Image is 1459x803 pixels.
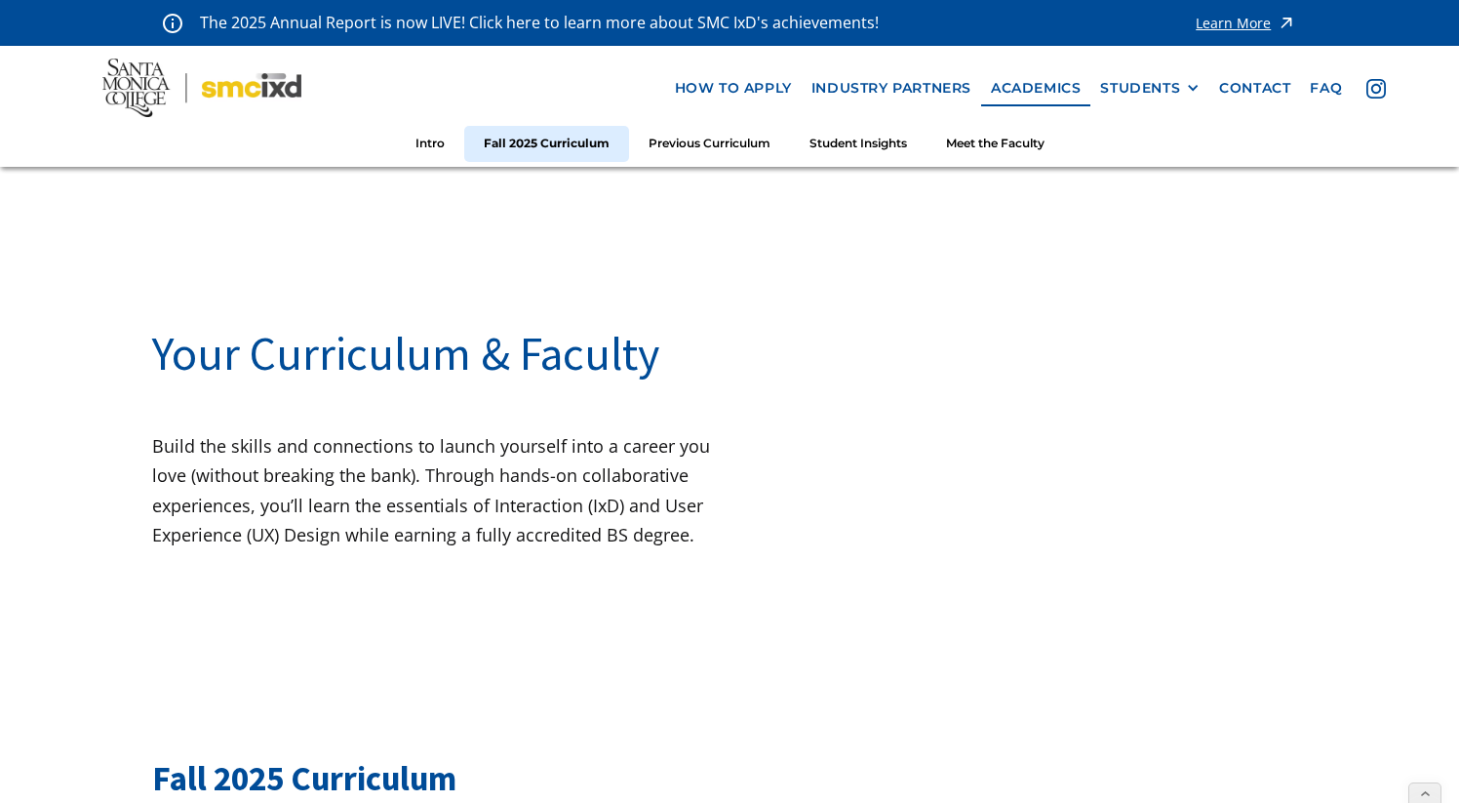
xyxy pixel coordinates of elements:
div: STUDENTS [1100,80,1180,97]
p: Build the skills and connections to launch yourself into a career you love (without breaking the ... [152,431,730,550]
a: Learn More [1196,10,1296,36]
span: Your Curriculum & Faculty [152,324,659,382]
img: icon - arrow - alert [1277,10,1296,36]
h2: Fall 2025 Curriculum [152,755,1308,803]
a: industry partners [802,70,981,106]
img: icon - instagram [1366,79,1386,99]
p: The 2025 Annual Report is now LIVE! Click here to learn more about SMC IxD's achievements! [200,10,881,36]
div: Learn More [1196,17,1271,30]
a: Meet the Faculty [927,126,1064,162]
a: contact [1209,70,1300,106]
div: STUDENTS [1100,80,1200,97]
img: Santa Monica College - SMC IxD logo [102,59,301,117]
a: Student Insights [790,126,927,162]
a: Previous Curriculum [629,126,790,162]
a: faq [1300,70,1352,106]
a: Fall 2025 Curriculum [464,126,629,162]
a: Intro [396,126,464,162]
img: icon - information - alert [163,13,182,33]
a: Academics [981,70,1090,106]
a: how to apply [665,70,802,106]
